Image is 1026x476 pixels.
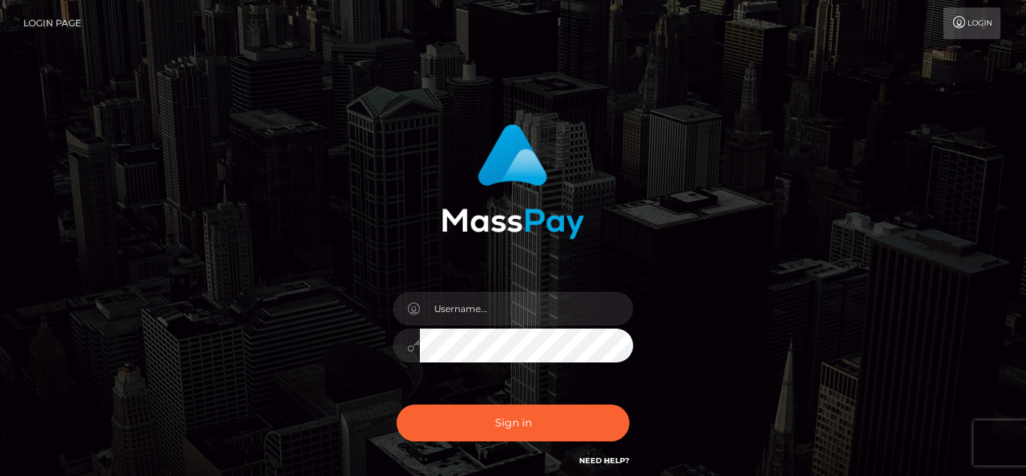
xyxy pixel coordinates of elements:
input: Username... [420,292,633,326]
a: Need Help? [579,456,629,465]
img: MassPay Login [442,124,584,239]
a: Login [943,8,1000,39]
button: Sign in [397,405,629,441]
a: Login Page [23,8,81,39]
